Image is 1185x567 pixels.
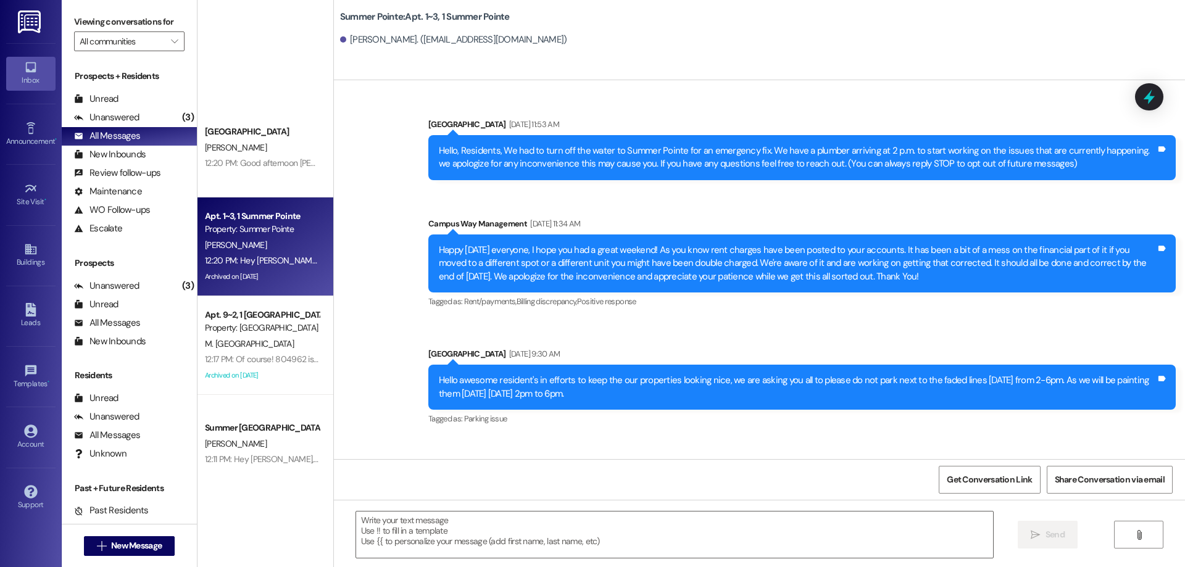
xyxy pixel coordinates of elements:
[340,33,567,46] div: [PERSON_NAME]. ([EMAIL_ADDRESS][DOMAIN_NAME])
[74,279,139,292] div: Unanswered
[506,347,560,360] div: [DATE] 9:30 AM
[74,204,150,217] div: WO Follow-ups
[18,10,43,33] img: ResiDesk Logo
[464,413,507,424] span: Parking issue
[428,410,1176,428] div: Tagged as:
[340,10,510,23] b: Summer Pointe: Apt. 1~3, 1 Summer Pointe
[74,130,140,143] div: All Messages
[1046,528,1065,541] span: Send
[62,257,197,270] div: Prospects
[6,421,56,454] a: Account
[6,178,56,212] a: Site Visit •
[464,296,517,307] span: Rent/payments ,
[428,292,1176,310] div: Tagged as:
[517,296,577,307] span: Billing discrepancy ,
[74,298,118,311] div: Unread
[74,429,140,442] div: All Messages
[111,539,162,552] span: New Message
[80,31,165,51] input: All communities
[62,369,197,382] div: Residents
[439,144,1156,171] div: Hello, Residents, We had to turn off the water to Summer Pointe for an emergency fix. We have a p...
[44,196,46,204] span: •
[84,536,175,556] button: New Message
[6,360,56,394] a: Templates •
[428,217,1176,234] div: Campus Way Management
[179,108,197,127] div: (3)
[439,244,1156,283] div: Happy [DATE] everyone, I hope you had a great weekend! As you know rent charges have been posted ...
[74,335,146,348] div: New Inbounds
[74,93,118,106] div: Unread
[1134,530,1144,540] i: 
[527,217,580,230] div: [DATE] 11:34 AM
[74,185,142,198] div: Maintenance
[1047,466,1173,494] button: Share Conversation via email
[1018,521,1078,548] button: Send
[1031,530,1040,540] i: 
[62,482,197,495] div: Past + Future Residents
[1055,473,1165,486] span: Share Conversation via email
[428,118,1176,135] div: [GEOGRAPHIC_DATA]
[74,447,127,460] div: Unknown
[55,135,57,144] span: •
[74,12,185,31] label: Viewing conversations for
[74,410,139,423] div: Unanswered
[6,299,56,333] a: Leads
[179,276,197,296] div: (3)
[74,317,140,329] div: All Messages
[6,57,56,90] a: Inbox
[947,473,1032,486] span: Get Conversation Link
[74,148,146,161] div: New Inbounds
[48,378,49,386] span: •
[6,481,56,515] a: Support
[74,504,149,517] div: Past Residents
[506,118,559,131] div: [DATE] 11:53 AM
[74,222,122,235] div: Escalate
[428,347,1176,365] div: [GEOGRAPHIC_DATA]
[171,36,178,46] i: 
[74,167,160,180] div: Review follow-ups
[97,541,106,551] i: 
[577,296,636,307] span: Positive response
[439,374,1156,400] div: Hello awesome resident's in efforts to keep the our properties looking nice, we are asking you al...
[74,392,118,405] div: Unread
[939,466,1040,494] button: Get Conversation Link
[6,239,56,272] a: Buildings
[62,70,197,83] div: Prospects + Residents
[74,111,139,124] div: Unanswered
